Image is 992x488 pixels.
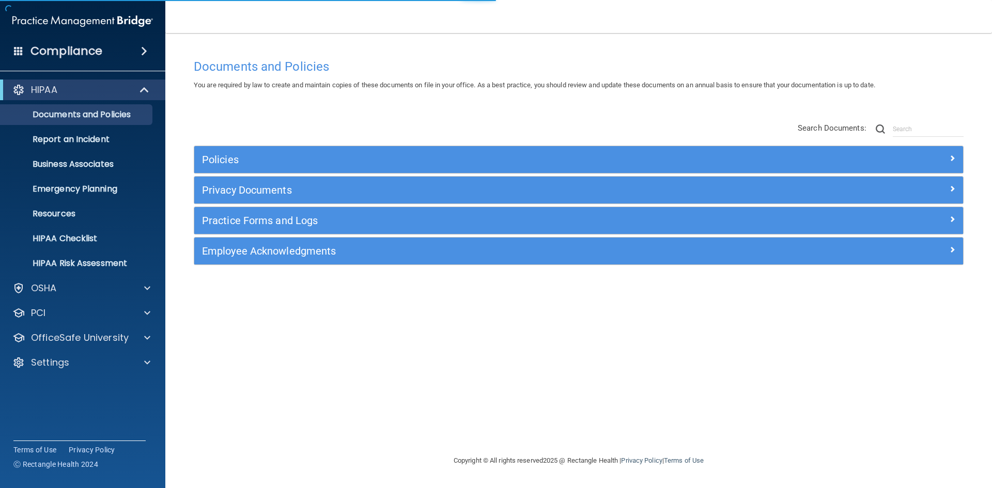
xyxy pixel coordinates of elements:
p: Report an Incident [7,134,148,145]
a: Practice Forms and Logs [202,212,955,229]
a: Privacy Documents [202,182,955,198]
a: Settings [12,356,150,369]
p: HIPAA [31,84,57,96]
p: Documents and Policies [7,109,148,120]
a: OSHA [12,282,150,294]
h5: Privacy Documents [202,184,763,196]
a: Employee Acknowledgments [202,243,955,259]
p: HIPAA Risk Assessment [7,258,148,269]
a: Policies [202,151,955,168]
img: ic-search.3b580494.png [876,124,885,134]
p: OfficeSafe University [31,332,129,344]
h5: Policies [202,154,763,165]
span: Search Documents: [798,123,866,133]
p: OSHA [31,282,57,294]
span: You are required by law to create and maintain copies of these documents on file in your office. ... [194,81,875,89]
p: Business Associates [7,159,148,169]
div: Copyright © All rights reserved 2025 @ Rectangle Health | | [390,444,767,477]
p: Settings [31,356,69,369]
a: OfficeSafe University [12,332,150,344]
h4: Documents and Policies [194,60,964,73]
p: Emergency Planning [7,184,148,194]
h5: Employee Acknowledgments [202,245,763,257]
span: Ⓒ Rectangle Health 2024 [13,459,98,469]
p: Resources [7,209,148,219]
a: Privacy Policy [621,456,662,464]
h5: Practice Forms and Logs [202,215,763,226]
a: PCI [12,307,150,319]
h4: Compliance [30,44,102,58]
input: Search [893,121,964,137]
img: PMB logo [12,11,153,32]
a: HIPAA [12,84,150,96]
a: Privacy Policy [69,445,115,455]
a: Terms of Use [13,445,56,455]
a: Terms of Use [664,456,704,464]
p: PCI [31,307,45,319]
p: HIPAA Checklist [7,233,148,244]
